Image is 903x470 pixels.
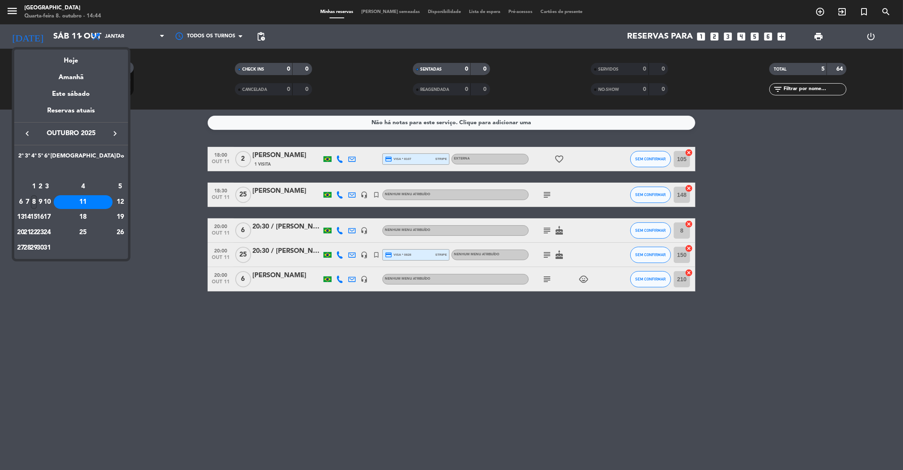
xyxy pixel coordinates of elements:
div: 27 [18,241,24,255]
div: 19 [116,210,124,224]
div: 20 [18,226,24,239]
div: 9 [37,195,43,209]
div: Amanhã [14,66,128,83]
div: 6 [18,195,24,209]
div: 7 [24,195,30,209]
td: 3 de outubro de 2025 [44,179,50,194]
td: 7 de outubro de 2025 [24,194,30,210]
td: 13 de outubro de 2025 [17,209,24,225]
td: 8 de outubro de 2025 [30,194,37,210]
td: 5 de outubro de 2025 [116,179,125,194]
div: 21 [24,226,30,239]
div: 16 [37,210,43,224]
td: 30 de outubro de 2025 [37,240,43,256]
td: 31 de outubro de 2025 [44,240,50,256]
div: 26 [116,226,124,239]
td: 9 de outubro de 2025 [37,194,43,210]
div: 3 [44,180,50,194]
td: 24 de outubro de 2025 [44,225,50,240]
th: Segunda-feira [17,151,24,164]
div: Hoje [14,50,128,66]
span: outubro 2025 [35,128,108,139]
div: 2 [37,180,43,194]
div: 14 [24,210,30,224]
td: 16 de outubro de 2025 [37,209,43,225]
button: keyboard_arrow_right [108,128,122,139]
td: 25 de outubro de 2025 [50,225,116,240]
div: 28 [24,241,30,255]
div: Reservas atuais [14,106,128,122]
th: Quinta-feira [37,151,43,164]
div: 4 [54,180,113,194]
div: 15 [31,210,37,224]
td: 21 de outubro de 2025 [24,225,30,240]
td: 20 de outubro de 2025 [17,225,24,240]
div: 12 [116,195,124,209]
div: 25 [54,226,113,239]
td: 15 de outubro de 2025 [30,209,37,225]
th: Quarta-feira [30,151,37,164]
div: 8 [31,195,37,209]
th: Sexta-feira [44,151,50,164]
div: 23 [37,226,43,239]
th: Sábado [50,151,116,164]
div: 5 [116,180,124,194]
th: Domingo [116,151,125,164]
div: 17 [44,210,50,224]
td: 23 de outubro de 2025 [37,225,43,240]
td: 29 de outubro de 2025 [30,240,37,256]
div: 1 [31,180,37,194]
td: 22 de outubro de 2025 [30,225,37,240]
i: keyboard_arrow_right [110,129,120,138]
td: 6 de outubro de 2025 [17,194,24,210]
td: 26 de outubro de 2025 [116,225,125,240]
div: 13 [18,210,24,224]
i: keyboard_arrow_left [22,129,32,138]
div: 18 [54,210,113,224]
div: 11 [54,195,113,209]
th: Terça-feira [24,151,30,164]
td: 14 de outubro de 2025 [24,209,30,225]
td: 12 de outubro de 2025 [116,194,125,210]
div: 31 [44,241,50,255]
td: 18 de outubro de 2025 [50,209,116,225]
td: 4 de outubro de 2025 [50,179,116,194]
td: 17 de outubro de 2025 [44,209,50,225]
div: 22 [31,226,37,239]
button: keyboard_arrow_left [20,128,35,139]
td: 1 de outubro de 2025 [30,179,37,194]
td: 28 de outubro de 2025 [24,240,30,256]
div: 10 [44,195,50,209]
div: Este sábado [14,83,128,106]
div: 29 [31,241,37,255]
td: 27 de outubro de 2025 [17,240,24,256]
td: OUT [17,164,125,179]
div: 24 [44,226,50,239]
td: 11 de outubro de 2025 [50,194,116,210]
div: 30 [37,241,43,255]
td: 2 de outubro de 2025 [37,179,43,194]
td: 10 de outubro de 2025 [44,194,50,210]
td: 19 de outubro de 2025 [116,209,125,225]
